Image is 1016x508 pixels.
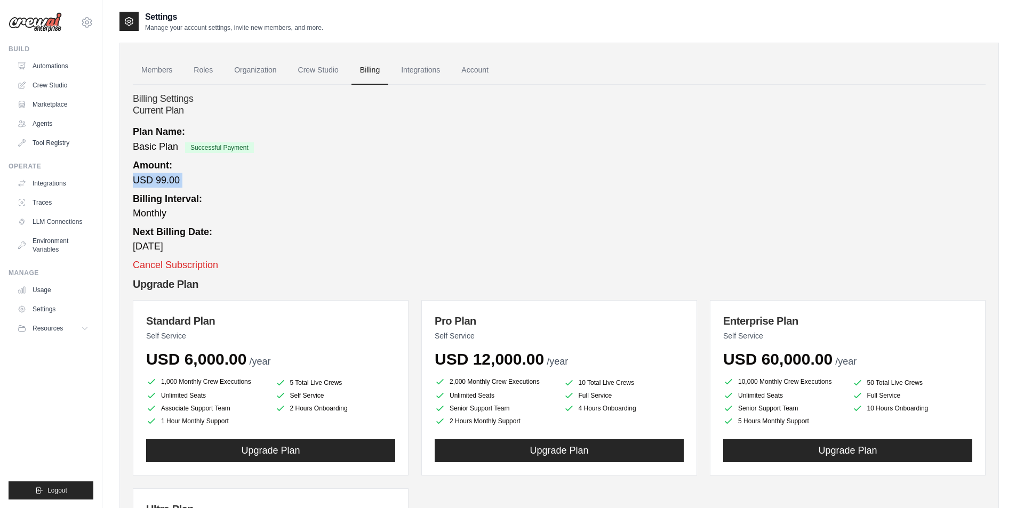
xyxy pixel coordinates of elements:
[13,301,93,318] a: Settings
[723,350,833,368] span: USD 60,000.00
[33,324,63,333] span: Resources
[290,56,347,85] a: Crew Studio
[564,377,684,388] li: 10 Total Live Crews
[435,313,684,328] h3: Pro Plan
[9,162,93,171] div: Operate
[133,105,986,117] h2: Current Plan
[852,377,973,388] li: 50 Total Live Crews
[435,375,555,388] li: 2,000 Monthly Crew Executions
[133,193,202,204] strong: Billing Interval:
[133,192,986,221] div: Monthly
[275,377,396,388] li: 5 Total Live Crews
[13,77,93,94] a: Crew Studio
[435,330,684,341] p: Self Service
[146,375,267,388] li: 1,000 Monthly Crew Executions
[351,56,388,85] a: Billing
[435,350,544,368] span: USD 12,000.00
[435,439,684,462] button: Upgrade Plan
[13,58,93,75] a: Automations
[435,403,555,414] li: Senior Support Team
[453,56,497,85] a: Account
[13,194,93,211] a: Traces
[133,56,181,85] a: Members
[146,313,395,328] h3: Standard Plan
[133,141,178,152] span: Basic Plan
[723,390,844,401] li: Unlimited Seats
[133,225,986,254] div: [DATE]
[13,281,93,299] a: Usage
[13,175,93,192] a: Integrations
[9,12,62,33] img: Logo
[9,269,93,277] div: Manage
[146,403,267,414] li: Associate Support Team
[393,56,449,85] a: Integrations
[852,403,973,414] li: 10 Hours Onboarding
[185,56,221,85] a: Roles
[13,213,93,230] a: LLM Connections
[723,375,844,388] li: 10,000 Monthly Crew Executions
[275,390,396,401] li: Self Service
[723,313,972,328] h3: Enterprise Plan
[723,416,844,426] li: 5 Hours Monthly Support
[133,175,180,186] span: USD 99.00
[723,439,972,462] button: Upgrade Plan
[145,23,323,32] p: Manage your account settings, invite new members, and more.
[146,330,395,341] p: Self Service
[13,232,93,258] a: Environment Variables
[435,390,555,401] li: Unlimited Seats
[564,403,684,414] li: 4 Hours Onboarding
[13,115,93,132] a: Agents
[13,96,93,113] a: Marketplace
[13,134,93,151] a: Tool Registry
[564,390,684,401] li: Full Service
[9,45,93,53] div: Build
[146,350,246,368] span: USD 6,000.00
[185,142,254,153] span: Successful Payment
[249,356,270,367] span: /year
[133,126,185,137] strong: Plan Name:
[963,457,1016,508] iframe: Chat Widget
[723,330,972,341] p: Self Service
[835,356,857,367] span: /year
[133,227,212,237] strong: Next Billing Date:
[723,403,844,414] li: Senior Support Team
[133,258,218,272] button: Cancel Subscription
[146,439,395,462] button: Upgrade Plan
[133,277,986,292] h2: Upgrade Plan
[9,481,93,499] button: Logout
[435,416,555,426] li: 2 Hours Monthly Support
[133,93,986,105] h4: Billing Settings
[275,403,396,414] li: 2 Hours Onboarding
[146,390,267,401] li: Unlimited Seats
[47,486,67,495] span: Logout
[146,416,267,426] li: 1 Hour Monthly Support
[852,390,973,401] li: Full Service
[133,160,172,171] strong: Amount:
[547,356,568,367] span: /year
[226,56,285,85] a: Organization
[13,320,93,337] button: Resources
[145,11,323,23] h2: Settings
